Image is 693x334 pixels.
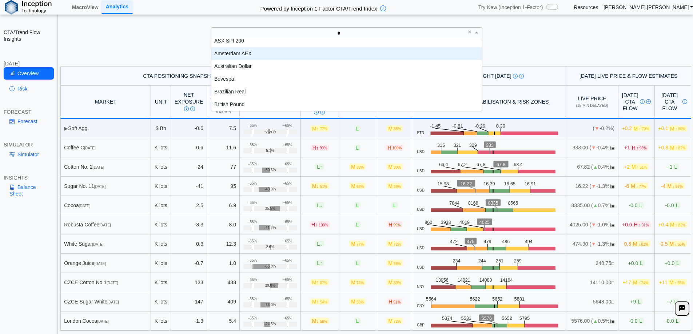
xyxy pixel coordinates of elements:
td: ( -0.2%) [566,119,618,138]
td: 1.0 [207,254,240,273]
td: K lots [151,273,171,292]
span: -0.8 [622,241,650,247]
span: OPEN: Market session is currently open. [611,204,614,208]
div: [DATE] CTA Flow [622,92,651,112]
td: K lots [151,157,171,177]
div: Sugar No. 11 [64,183,147,189]
div: -65% [248,220,257,224]
td: K lots [151,177,171,196]
span: M [386,260,403,266]
span: [DATE] [79,204,90,208]
h5: Positioning data updated at previous day close; Price and Flow estimates updated intraday (15-min... [61,56,690,60]
td: K lots [151,254,171,273]
text: 234 [453,258,461,263]
span: +0.4 [658,221,687,228]
span: L [354,260,361,266]
span: USD [417,227,425,231]
text: 16.91 [526,181,538,186]
td: $ Bn [151,119,171,138]
span: 85% [394,127,401,131]
div: +65% [283,201,292,205]
span: ↑ 87% [676,146,686,150]
div: British Pound [211,98,482,111]
span: L [354,125,361,132]
span: ↑ 91% [639,223,649,227]
span: L [354,221,361,228]
span: [DATE] [94,185,105,189]
span: STD [417,131,424,135]
td: 6.9 [207,196,240,215]
span: ▼ [594,125,600,131]
span: M [668,145,687,151]
div: -65% [248,124,257,128]
span: M [310,183,329,189]
div: FORECAST [4,109,54,115]
a: Risk [4,83,54,95]
div: +65% [283,220,292,224]
div: INSIGHTS [4,174,54,181]
text: 5564 [426,297,437,302]
span: OPEN: Market session is currently open. [611,146,614,150]
span: +1 [624,145,649,151]
td: 4025.00 ( -1.0%) [566,215,618,234]
td: -147 [171,292,207,311]
div: Australian Dollar [211,60,482,73]
div: Coffee C [64,144,147,151]
span: CNY [417,285,425,289]
span: M [310,125,329,132]
span: H [630,145,649,151]
div: -65% [248,143,257,147]
span: M [631,279,650,285]
div: Maximum Capacity [211,88,236,108]
text: 16.65 [506,181,517,186]
span: USD [417,188,425,193]
td: 12.3 [207,234,240,254]
div: grid [211,38,482,111]
span: L [315,260,324,266]
div: -65% [248,278,257,282]
span: +0.0 [628,260,645,266]
span: USD [417,265,425,270]
text: 494 [527,239,535,244]
span: ↑ 70% [639,127,649,131]
span: +2 [624,164,649,170]
span: ↑ 74% [638,281,649,285]
img: Read More [190,106,195,111]
span: M [386,125,403,132]
span: ↑ [320,260,322,266]
span: ↓ 81% [638,242,649,246]
img: Read More [519,74,524,79]
span: M [349,241,366,247]
span: M [386,279,403,285]
th: Unit [151,86,171,119]
span: OPEN: Market session is currently open. [611,242,614,246]
div: Bovespa [211,73,482,85]
td: K lots [151,215,171,234]
td: -41 [171,177,207,196]
text: 67.2 [458,162,467,167]
span: 90% [394,165,401,169]
span: 99% [393,223,401,227]
span: × [468,29,472,35]
span: M [668,125,687,132]
div: Orange Juice [64,260,147,266]
span: Try New (Inception 1-Factor) [478,4,543,11]
td: 11.6 [207,138,240,157]
div: Amsterdam AEX [211,47,482,60]
td: 95 [207,177,240,196]
span: 99% [320,146,327,150]
span: Clear value [467,28,473,38]
text: 14021 [458,277,471,283]
span: NO FEED: Live data feed not provided for this market. [611,281,614,285]
td: 133 [171,273,207,292]
span: ↓ [320,241,322,247]
span: L [354,202,361,208]
span: ↑ 51% [637,165,647,169]
span: +0.0 [665,260,681,266]
div: +65% [283,181,292,186]
span: ↑ [315,222,318,228]
div: -65% [248,162,257,166]
span: ▲ [593,202,598,208]
text: 66.4 [439,162,449,167]
span: [DATE] [95,262,106,266]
